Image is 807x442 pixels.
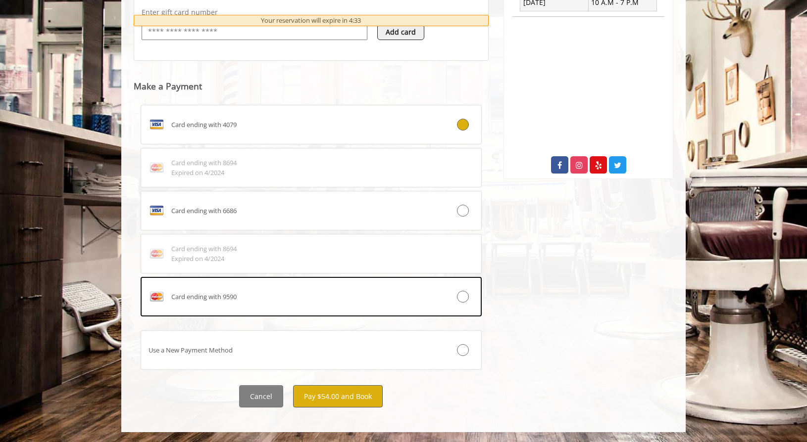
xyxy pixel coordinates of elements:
span: Card ending with 9590 [171,292,237,302]
img: VISA [149,117,164,133]
img: MASTERCARD [149,246,164,262]
button: Add card [377,24,424,40]
img: MASTERCARD [149,289,164,305]
img: VISA [149,203,164,219]
span: Expired on 4/2024 [171,168,237,178]
label: Make a Payment [134,82,202,91]
label: Use a New Payment Method [141,330,482,370]
button: Pay $54.00 and Book [293,385,383,407]
p: Enter gift card number [142,7,481,17]
span: Card ending with 8694 [171,244,237,254]
span: Expired on 4/2024 [171,254,237,264]
img: MASTERCARD [149,160,164,176]
span: Card ending with 4079 [171,120,237,130]
div: Your reservation will expire in 4:33 [134,15,489,26]
button: Cancel [239,385,283,407]
span: Card ending with 6686 [171,206,237,216]
span: Card ending with 8694 [171,158,237,168]
div: Use a New Payment Method [141,345,424,355]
